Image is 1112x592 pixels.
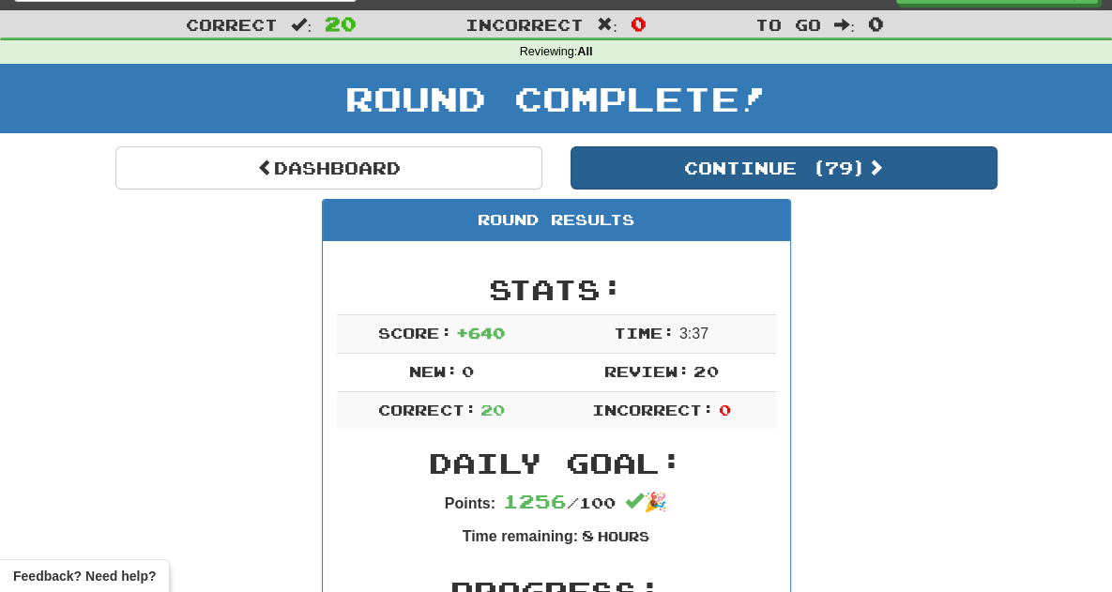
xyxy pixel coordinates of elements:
[718,401,730,418] span: 0
[456,324,505,342] span: + 640
[693,362,718,380] span: 20
[337,448,776,478] h2: Daily Goal:
[834,17,855,33] span: :
[115,146,542,190] a: Dashboard
[186,15,278,34] span: Correct
[463,528,578,544] strong: Time remaining:
[503,493,616,511] span: / 100
[13,567,156,585] span: Open feedback widget
[503,490,567,512] span: 1256
[465,15,584,34] span: Incorrect
[323,200,790,241] div: Round Results
[378,401,476,418] span: Correct:
[625,492,667,512] span: 🎉
[868,12,884,35] span: 0
[755,15,821,34] span: To go
[631,12,647,35] span: 0
[291,17,312,33] span: :
[445,495,495,511] strong: Points:
[480,401,505,418] span: 20
[597,17,617,33] span: :
[7,80,1105,117] h1: Round Complete!
[577,45,592,58] strong: All
[614,324,675,342] span: Time:
[378,324,451,342] span: Score:
[571,146,998,190] button: Continue (79)
[462,362,474,380] span: 0
[598,528,649,544] small: Hours
[679,326,708,342] span: 3 : 37
[337,274,776,305] h2: Stats:
[409,362,458,380] span: New:
[592,401,714,418] span: Incorrect:
[582,526,594,544] span: 8
[604,362,690,380] span: Review:
[325,12,357,35] span: 20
